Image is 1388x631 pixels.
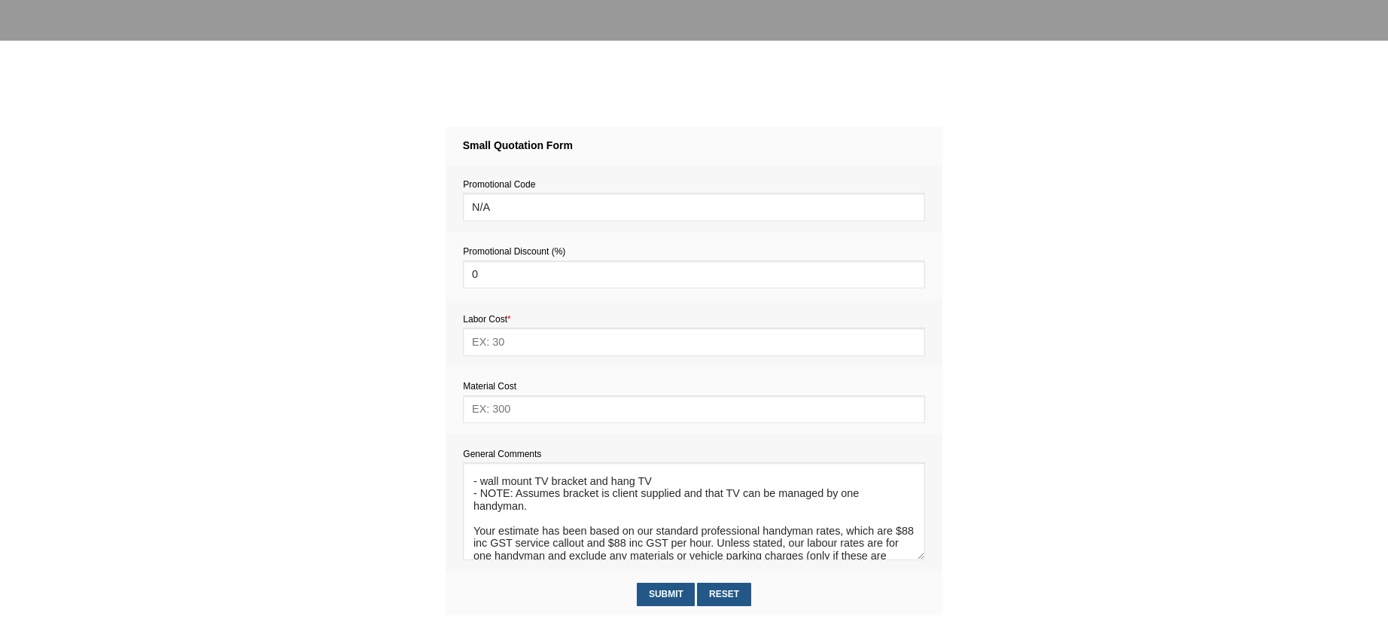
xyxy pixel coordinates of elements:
span: General Comments [463,449,541,459]
input: EX: 30 [463,328,924,355]
span: Promotional Code [463,179,535,190]
span: Promotional Discount (%) [463,246,565,257]
span: Material Cost [463,381,516,392]
input: EX: 300 [463,395,924,423]
input: Reset [697,583,750,606]
span: Labor Cost [463,314,510,325]
strong: Small Quotation Form [463,139,573,151]
input: Submit [637,583,695,606]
